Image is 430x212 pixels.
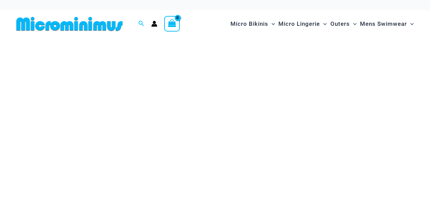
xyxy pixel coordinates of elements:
[14,16,125,32] img: MM SHOP LOGO FLAT
[229,14,277,34] a: Micro BikinisMenu ToggleMenu Toggle
[138,20,144,28] a: Search icon link
[164,16,180,32] a: View Shopping Cart, empty
[360,15,407,33] span: Mens Swimwear
[407,15,414,33] span: Menu Toggle
[277,14,328,34] a: Micro LingerieMenu ToggleMenu Toggle
[350,15,357,33] span: Menu Toggle
[268,15,275,33] span: Menu Toggle
[330,15,350,33] span: Outers
[228,13,416,35] nav: Site Navigation
[329,14,358,34] a: OutersMenu ToggleMenu Toggle
[278,15,320,33] span: Micro Lingerie
[230,15,268,33] span: Micro Bikinis
[151,21,157,27] a: Account icon link
[320,15,327,33] span: Menu Toggle
[358,14,415,34] a: Mens SwimwearMenu ToggleMenu Toggle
